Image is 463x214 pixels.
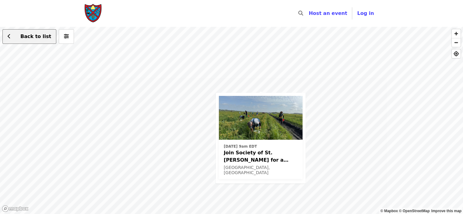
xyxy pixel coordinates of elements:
button: Zoom Out [452,38,461,47]
a: Host an event [309,10,347,16]
a: See details for "Join Society of St. Andrew for a Glean in Mt. Dora , FL✨" [219,96,303,179]
span: Back to list [20,33,51,39]
button: Zoom In [452,29,461,38]
a: Mapbox logo [2,205,29,212]
img: Society of St. Andrew - Home [84,4,103,23]
i: sliders-h icon [64,33,69,39]
img: Join Society of St. Andrew for a Glean in Mt. Dora , FL✨ organized by Society of St. Andrew [219,96,303,140]
a: OpenStreetMap [399,209,430,213]
button: Back to list [2,29,56,44]
time: [DATE] 9am EDT [224,144,257,149]
div: [GEOGRAPHIC_DATA], [GEOGRAPHIC_DATA] [224,165,298,175]
a: Map feedback [431,209,461,213]
input: Search [307,6,312,21]
button: Find My Location [452,49,461,58]
a: Mapbox [381,209,398,213]
button: Log in [352,7,379,19]
button: More filters (0 selected) [59,29,74,44]
i: search icon [298,10,303,16]
i: chevron-left icon [8,33,11,39]
span: Log in [357,10,374,16]
span: Join Society of St. [PERSON_NAME] for a Glean in Mt. [PERSON_NAME] , [GEOGRAPHIC_DATA]✨ [224,149,298,164]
